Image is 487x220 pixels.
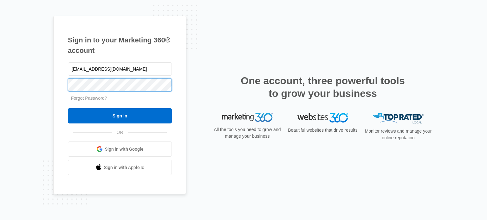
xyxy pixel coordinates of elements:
img: Websites 360 [297,113,348,122]
span: Sign in with Apple Id [104,164,145,171]
span: Sign in with Google [105,146,144,153]
a: Sign in with Apple Id [68,160,172,175]
img: Marketing 360 [222,113,273,122]
input: Email [68,62,172,76]
h1: Sign in to your Marketing 360® account [68,35,172,56]
p: All the tools you need to grow and manage your business [212,126,283,140]
p: Beautiful websites that drive results [287,127,358,134]
p: Monitor reviews and manage your online reputation [363,128,434,141]
h2: One account, three powerful tools to grow your business [239,74,407,100]
span: OR [112,129,128,136]
img: Top Rated Local [373,113,424,123]
a: Forgot Password? [71,96,107,101]
input: Sign In [68,108,172,123]
a: Sign in with Google [68,141,172,157]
